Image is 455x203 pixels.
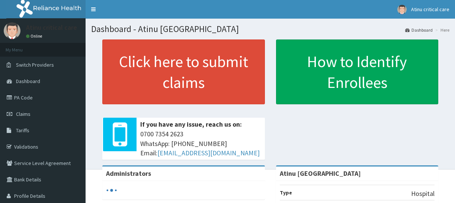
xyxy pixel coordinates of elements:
[276,39,439,104] a: How to Identify Enrollees
[16,78,40,85] span: Dashboard
[411,6,449,13] span: Atinu critical care
[397,5,407,14] img: User Image
[26,24,77,31] p: Atinu critical care
[106,185,117,196] svg: audio-loading
[157,149,260,157] a: [EMAIL_ADDRESS][DOMAIN_NAME]
[411,189,435,199] p: Hospital
[433,27,449,33] li: Here
[16,127,29,134] span: Tariffs
[106,169,151,178] b: Administrators
[140,129,261,158] span: 0700 7354 2623 WhatsApp: [PHONE_NUMBER] Email:
[280,169,361,178] strong: Atinu [GEOGRAPHIC_DATA]
[16,61,54,68] span: Switch Providers
[16,111,31,117] span: Claims
[140,120,242,129] b: If you have any issue, reach us on:
[102,39,265,104] a: Click here to submit claims
[4,22,20,39] img: User Image
[280,189,292,196] b: Type
[405,27,433,33] a: Dashboard
[26,34,44,39] a: Online
[91,24,449,34] h1: Dashboard - Atinu [GEOGRAPHIC_DATA]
